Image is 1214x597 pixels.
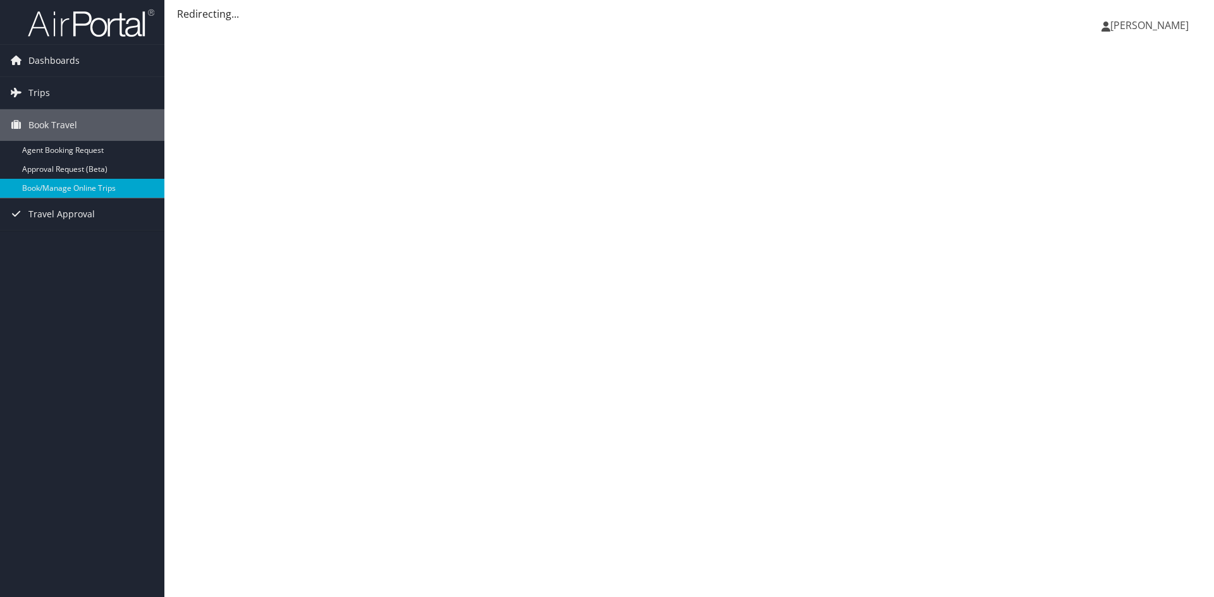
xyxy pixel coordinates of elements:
[177,6,1201,21] div: Redirecting...
[28,109,77,141] span: Book Travel
[28,8,154,38] img: airportal-logo.png
[28,77,50,109] span: Trips
[28,198,95,230] span: Travel Approval
[1101,6,1201,44] a: [PERSON_NAME]
[28,45,80,76] span: Dashboards
[1110,18,1189,32] span: [PERSON_NAME]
